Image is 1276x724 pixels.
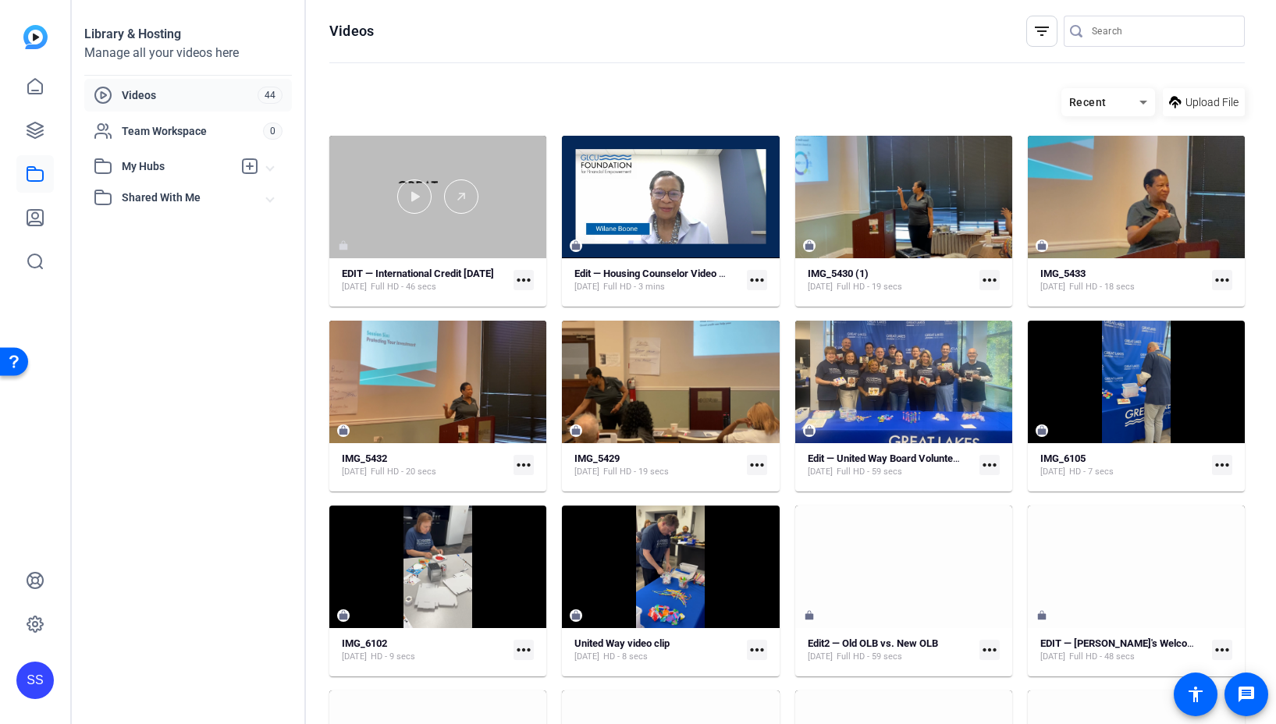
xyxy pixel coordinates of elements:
[371,466,436,478] span: Full HD - 20 secs
[342,452,507,478] a: IMG_5432[DATE]Full HD - 20 secs
[603,651,648,663] span: HD - 8 secs
[1237,685,1256,704] mat-icon: message
[837,651,902,663] span: Full HD - 59 secs
[1040,637,1206,663] a: EDIT — [PERSON_NAME]'s Welcome to New Members[DATE]Full HD - 48 secs
[122,190,267,206] span: Shared With Me
[122,158,233,175] span: My Hubs
[16,662,54,699] div: SS
[1040,268,1086,279] strong: IMG_5433
[808,281,833,293] span: [DATE]
[371,281,436,293] span: Full HD - 46 secs
[808,466,833,478] span: [DATE]
[1212,640,1232,660] mat-icon: more_horiz
[808,651,833,663] span: [DATE]
[1040,452,1206,478] a: IMG_6105[DATE]HD - 7 secs
[1069,281,1135,293] span: Full HD - 18 secs
[837,281,902,293] span: Full HD - 19 secs
[263,122,283,140] span: 0
[574,452,620,464] strong: IMG_5429
[371,651,415,663] span: HD - 9 secs
[747,455,767,475] mat-icon: more_horiz
[1186,685,1205,704] mat-icon: accessibility
[979,640,1000,660] mat-icon: more_horiz
[808,637,973,663] a: Edit2 — Old OLB vs. New OLB[DATE]Full HD - 59 secs
[342,637,387,649] strong: IMG_6102
[603,281,665,293] span: Full HD - 3 mins
[23,25,48,49] img: blue-gradient.svg
[342,637,507,663] a: IMG_6102[DATE]HD - 9 secs
[1040,281,1065,293] span: [DATE]
[342,268,494,279] strong: EDIT — International Credit [DATE]
[342,651,367,663] span: [DATE]
[808,452,990,464] strong: Edit — United Way Board Volunteer Video
[1069,466,1114,478] span: HD - 7 secs
[747,640,767,660] mat-icon: more_horiz
[122,87,258,103] span: Videos
[1040,268,1206,293] a: IMG_5433[DATE]Full HD - 18 secs
[1092,22,1232,41] input: Search
[342,281,367,293] span: [DATE]
[342,466,367,478] span: [DATE]
[574,281,599,293] span: [DATE]
[329,22,374,41] h1: Videos
[837,466,902,478] span: Full HD - 59 secs
[808,268,869,279] strong: IMG_5430 (1)
[84,182,292,213] mat-expansion-panel-header: Shared With Me
[1040,466,1065,478] span: [DATE]
[514,640,534,660] mat-icon: more_horiz
[514,455,534,475] mat-icon: more_horiz
[574,452,740,478] a: IMG_5429[DATE]Full HD - 19 secs
[574,637,740,663] a: United Way video clip[DATE]HD - 8 secs
[1212,270,1232,290] mat-icon: more_horiz
[1033,22,1051,41] mat-icon: filter_list
[342,268,507,293] a: EDIT — International Credit [DATE][DATE]Full HD - 46 secs
[122,123,263,139] span: Team Workspace
[1163,88,1245,116] button: Upload File
[1212,455,1232,475] mat-icon: more_horiz
[808,452,973,478] a: Edit — United Way Board Volunteer Video[DATE]Full HD - 59 secs
[1185,94,1239,111] span: Upload File
[808,637,938,649] strong: Edit2 — Old OLB vs. New OLB
[342,452,387,464] strong: IMG_5432
[1040,651,1065,663] span: [DATE]
[258,87,283,104] span: 44
[574,268,740,293] a: Edit — Housing Counselor Video #3[DATE]Full HD - 3 mins
[574,651,599,663] span: [DATE]
[603,466,669,478] span: Full HD - 19 secs
[574,466,599,478] span: [DATE]
[979,270,1000,290] mat-icon: more_horiz
[979,455,1000,475] mat-icon: more_horiz
[514,270,534,290] mat-icon: more_horiz
[808,268,973,293] a: IMG_5430 (1)[DATE]Full HD - 19 secs
[84,25,292,44] div: Library & Hosting
[1040,452,1086,464] strong: IMG_6105
[574,637,670,649] strong: United Way video clip
[1069,651,1135,663] span: Full HD - 48 secs
[84,151,292,182] mat-expansion-panel-header: My Hubs
[1069,96,1107,108] span: Recent
[84,44,292,62] div: Manage all your videos here
[747,270,767,290] mat-icon: more_horiz
[574,268,730,279] strong: Edit — Housing Counselor Video #3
